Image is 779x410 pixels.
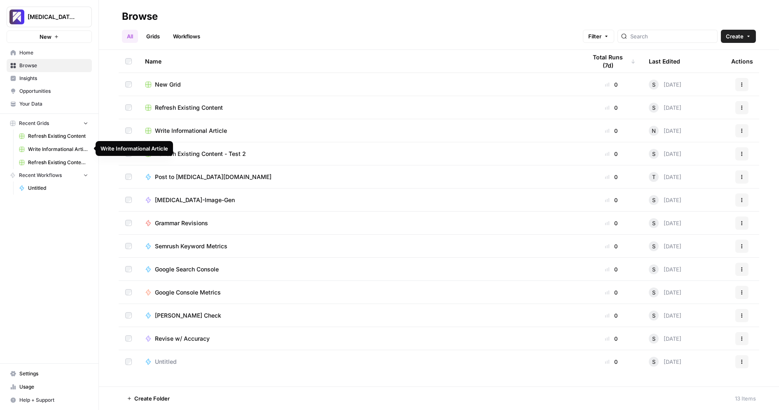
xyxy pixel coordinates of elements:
[649,126,681,136] div: [DATE]
[155,265,219,273] span: Google Search Console
[7,59,92,72] a: Browse
[649,311,681,320] div: [DATE]
[155,127,227,135] span: Write Informational Article
[649,241,681,251] div: [DATE]
[7,117,92,130] button: Recent Grids
[19,396,88,404] span: Help + Support
[28,13,77,21] span: [MEDICAL_DATA] - Test
[168,30,205,43] a: Workflows
[145,311,574,320] a: [PERSON_NAME] Check
[583,30,614,43] button: Filter
[19,75,88,82] span: Insights
[145,219,574,227] a: Grammar Revisions
[155,173,271,181] span: Post to [MEDICAL_DATA][DOMAIN_NAME]
[7,394,92,407] button: Help + Support
[28,132,88,140] span: Refresh Existing Content
[587,150,636,158] div: 0
[587,196,636,204] div: 0
[587,219,636,227] div: 0
[15,181,92,195] a: Untitled
[145,265,574,273] a: Google Search Console
[7,169,92,181] button: Recent Workflows
[649,195,681,205] div: [DATE]
[587,265,636,273] div: 0
[649,357,681,367] div: [DATE]
[726,32,744,40] span: Create
[587,173,636,181] div: 0
[652,335,655,343] span: S
[652,127,656,135] span: N
[101,144,168,153] div: Write Informational Article
[7,380,92,394] a: Usage
[15,143,92,156] a: Write Informational Article
[731,50,753,73] div: Actions
[652,150,655,158] span: S
[155,104,223,112] span: Refresh Existing Content
[652,173,655,181] span: T
[652,80,655,89] span: S
[649,218,681,228] div: [DATE]
[122,10,158,23] div: Browse
[652,265,655,273] span: S
[7,367,92,380] a: Settings
[145,80,574,89] a: New Grid
[155,311,221,320] span: [PERSON_NAME] Check
[587,80,636,89] div: 0
[19,62,88,69] span: Browse
[155,80,181,89] span: New Grid
[122,392,175,405] button: Create Folder
[145,50,574,73] div: Name
[649,287,681,297] div: [DATE]
[15,130,92,143] a: Refresh Existing Content
[587,358,636,366] div: 0
[652,242,655,250] span: S
[134,394,170,403] span: Create Folder
[28,146,88,153] span: Write Informational Article
[122,30,138,43] a: All
[7,31,92,43] button: New
[19,49,88,57] span: Home
[587,335,636,343] div: 0
[588,32,601,40] span: Filter
[19,370,88,377] span: Settings
[721,30,756,43] button: Create
[652,288,655,297] span: S
[587,311,636,320] div: 0
[155,288,221,297] span: Google Console Metrics
[7,97,92,111] a: Your Data
[652,196,655,204] span: S
[9,9,24,24] img: Overjet - Test Logo
[587,127,636,135] div: 0
[652,358,655,366] span: S
[145,242,574,250] a: Semrush Keyword Metrics
[587,50,636,73] div: Total Runs (7d)
[145,104,574,112] a: Refresh Existing Content
[145,173,574,181] a: Post to [MEDICAL_DATA][DOMAIN_NAME]
[7,46,92,59] a: Home
[155,150,246,158] span: Refresh Existing Content - Test 2
[28,159,88,166] span: Refresh Existing Content - Test 2
[649,264,681,274] div: [DATE]
[141,30,165,43] a: Grids
[145,358,574,366] a: Untitled
[155,358,177,366] span: Untitled
[155,335,210,343] span: Revise w/ Accuracy
[649,149,681,159] div: [DATE]
[145,127,574,135] a: Write Informational Article
[15,156,92,169] a: Refresh Existing Content - Test 2
[649,334,681,344] div: [DATE]
[19,172,62,179] span: Recent Workflows
[145,150,574,158] a: Refresh Existing Content - Test 2
[155,242,227,250] span: Semrush Keyword Metrics
[587,104,636,112] div: 0
[649,172,681,182] div: [DATE]
[7,72,92,85] a: Insights
[155,196,235,204] span: [MEDICAL_DATA]-Image-Gen
[145,288,574,297] a: Google Console Metrics
[28,184,88,192] span: Untitled
[652,311,655,320] span: S
[145,335,574,343] a: Revise w/ Accuracy
[155,219,208,227] span: Grammar Revisions
[649,80,681,90] div: [DATE]
[735,394,756,403] div: 13 Items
